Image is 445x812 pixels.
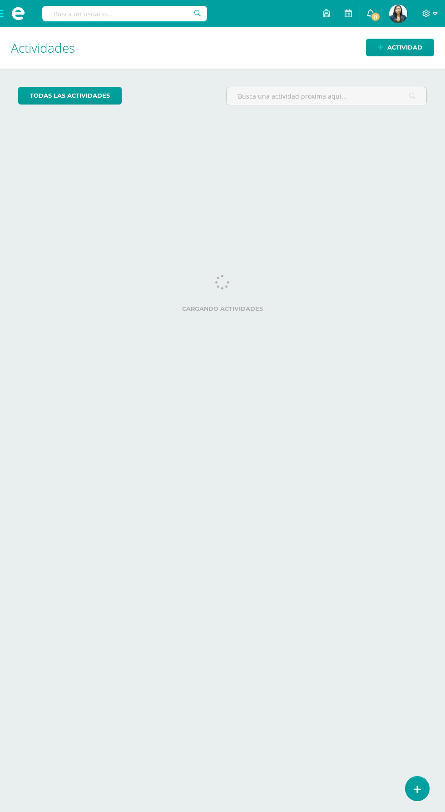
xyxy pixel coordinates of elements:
a: todas las Actividades [18,87,122,105]
span: Actividad [387,39,422,56]
h1: Actividades [11,27,434,69]
img: 8b777112c5e13c44b23954df52cbbee5.png [389,5,407,23]
span: 11 [371,12,381,22]
label: Cargando actividades [18,305,427,312]
input: Busca un usuario... [42,6,207,21]
a: Actividad [366,39,434,56]
input: Busca una actividad próxima aquí... [227,87,426,105]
